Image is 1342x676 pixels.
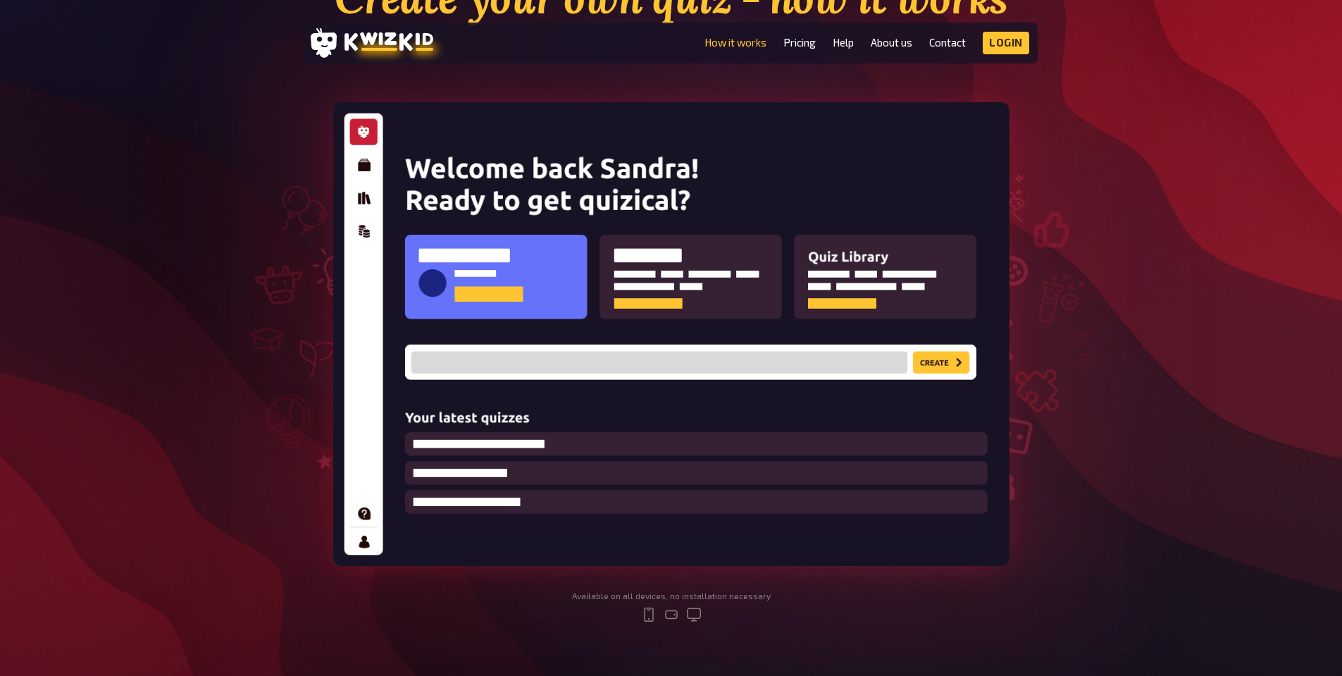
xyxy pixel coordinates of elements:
[983,32,1029,54] a: Login
[929,37,966,49] a: Contact
[333,102,1009,566] img: kwizkid
[704,37,766,49] a: How it works
[783,37,816,49] a: Pricing
[663,606,680,623] svg: tablet
[685,606,702,623] svg: desktop
[833,37,854,49] a: Help
[640,606,657,623] svg: mobile
[871,37,912,49] a: About us
[572,591,771,601] div: Available on all devices, no installation necessary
